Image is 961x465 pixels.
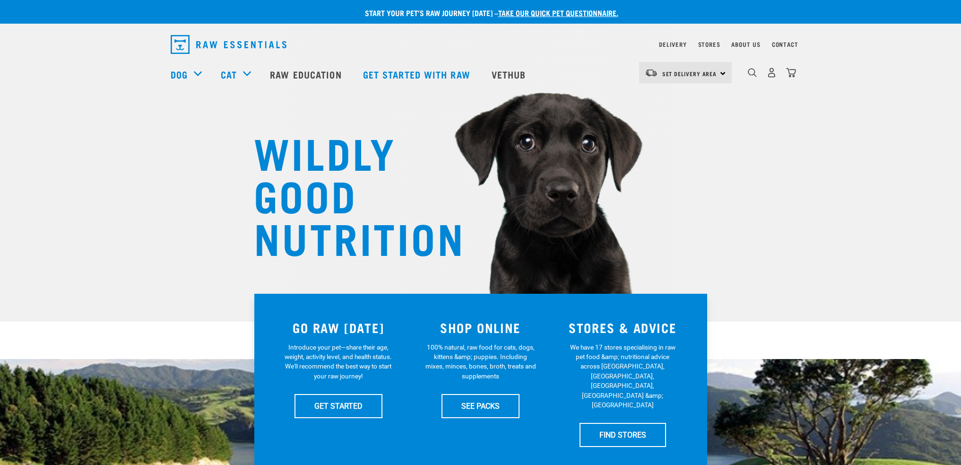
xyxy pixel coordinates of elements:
[662,72,717,75] span: Set Delivery Area
[482,55,538,93] a: Vethub
[221,67,237,81] a: Cat
[659,43,686,46] a: Delivery
[767,68,777,78] img: user.png
[163,31,798,58] nav: dropdown navigation
[171,67,188,81] a: Dog
[294,394,382,418] a: GET STARTED
[731,43,760,46] a: About Us
[283,342,394,381] p: Introduce your pet—share their age, weight, activity level, and health status. We'll recommend th...
[442,394,519,418] a: SEE PACKS
[354,55,482,93] a: Get started with Raw
[786,68,796,78] img: home-icon@2x.png
[171,35,286,54] img: Raw Essentials Logo
[425,342,536,381] p: 100% natural, raw food for cats, dogs, kittens &amp; puppies. Including mixes, minces, bones, bro...
[772,43,798,46] a: Contact
[254,130,443,258] h1: WILDLY GOOD NUTRITION
[698,43,720,46] a: Stores
[580,423,666,447] a: FIND STORES
[260,55,353,93] a: Raw Education
[645,69,658,77] img: van-moving.png
[498,10,618,15] a: take our quick pet questionnaire.
[567,342,678,410] p: We have 17 stores specialising in raw pet food &amp; nutritional advice across [GEOGRAPHIC_DATA],...
[748,68,757,77] img: home-icon-1@2x.png
[557,320,688,335] h3: STORES & ADVICE
[415,320,546,335] h3: SHOP ONLINE
[273,320,404,335] h3: GO RAW [DATE]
